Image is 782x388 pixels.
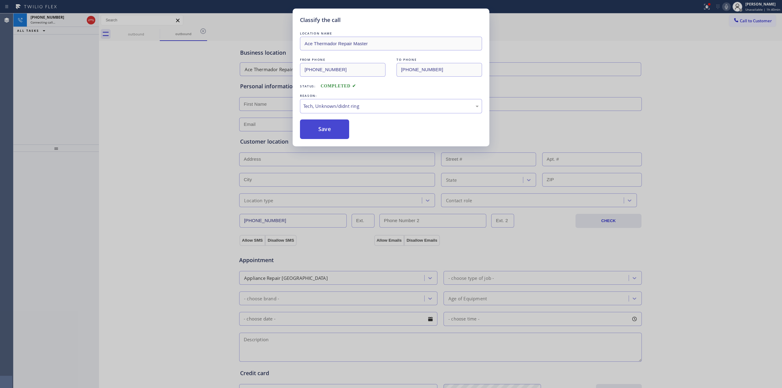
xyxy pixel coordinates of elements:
div: REASON: [300,93,482,99]
span: COMPLETED [321,84,356,88]
span: Status: [300,84,316,88]
button: Save [300,119,349,139]
div: FROM PHONE [300,57,386,63]
input: To phone [396,63,482,77]
h5: Classify the call [300,16,341,24]
div: TO PHONE [396,57,482,63]
div: LOCATION NAME [300,30,482,37]
input: From phone [300,63,386,77]
div: Tech, Unknown/didnt ring [303,103,479,110]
